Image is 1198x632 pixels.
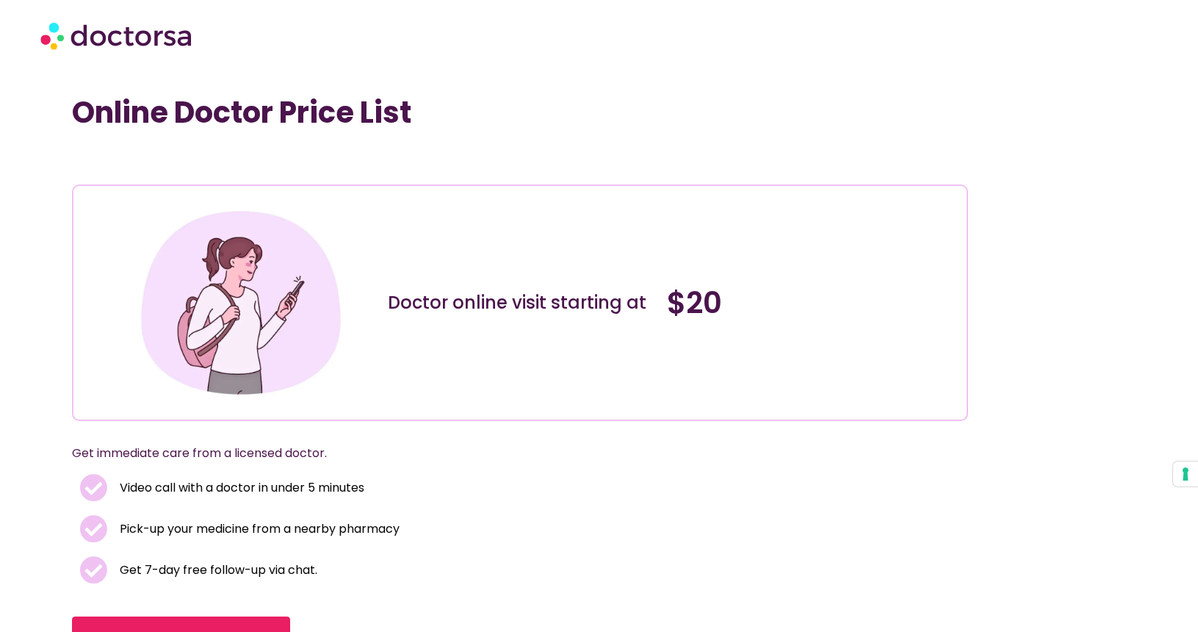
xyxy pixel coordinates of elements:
[1173,462,1198,486] button: Your consent preferences for tracking technologies
[135,197,347,409] img: Illustration depicting a young woman in a casual outfit, engaged with her smartphone. She has a p...
[667,285,931,320] h4: $20
[116,560,317,581] span: Get 7-day free follow-up via chat.
[72,443,933,464] p: Get immediate care from a licensed doctor.
[109,152,329,170] iframe: Customer reviews powered by Trustpilot
[388,291,652,315] div: Doctor online visit starting at
[72,95,968,130] h1: Online Doctor Price List
[116,519,400,539] span: Pick-up your medicine from a nearby pharmacy
[116,478,364,498] span: Video call with a doctor in under 5 minutes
